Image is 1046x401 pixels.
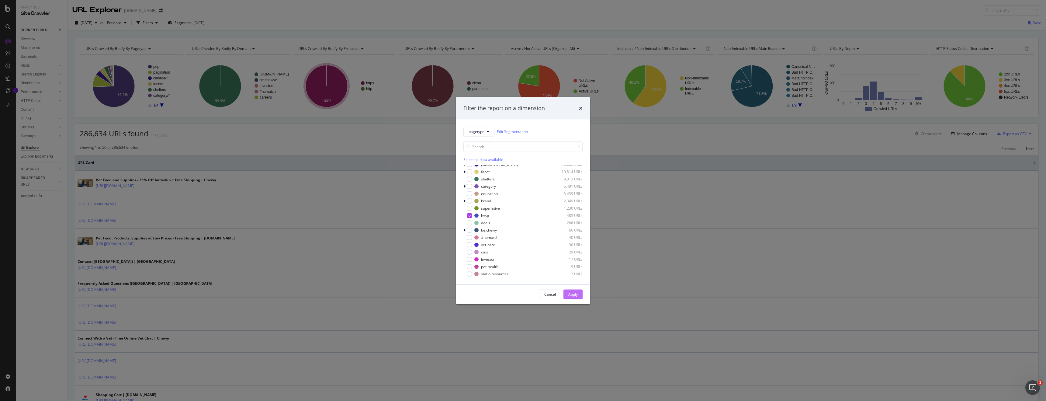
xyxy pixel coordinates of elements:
[481,242,495,247] div: vet-care
[553,228,583,233] div: 166 URLs
[553,249,583,255] div: 29 URLs
[553,213,583,218] div: 485 URLs
[497,128,528,135] a: Edit Segmentation
[553,198,583,204] div: 2,349 URLs
[481,191,498,196] div: education
[553,191,583,196] div: 3,439 URLs
[481,264,498,269] div: pet-health
[481,184,496,189] div: category
[553,220,583,225] div: 286 URLs
[481,228,497,233] div: be.chewy
[481,198,491,204] div: brand
[469,129,484,134] span: pagetype
[539,289,561,299] button: Cancel
[544,292,556,297] div: Cancel
[481,206,500,211] div: superlative
[463,157,583,162] div: Select all data available
[481,235,498,240] div: #nomatch
[481,249,488,255] div: cms
[553,169,583,174] div: 10,814 URLs
[553,235,583,240] div: 40 URLs
[553,271,583,277] div: 7 URLs
[481,271,508,277] div: static-resources
[553,206,583,211] div: 1,230 URLs
[481,169,490,174] div: facet
[553,257,583,262] div: 17 URLs
[1038,380,1043,385] span: 1
[568,292,578,297] div: Apply
[553,264,583,269] div: 9 URLs
[481,176,495,182] div: shelters
[463,127,494,136] button: pagetype
[456,97,590,304] div: modal
[553,184,583,189] div: 5,491 URLs
[481,213,489,218] div: hvsp
[553,242,583,247] div: 30 URLs
[463,104,545,112] div: Filter the report on a dimension
[579,104,583,112] div: times
[1025,380,1040,395] iframe: Intercom live chat
[463,141,583,152] input: Search
[553,176,583,182] div: 9,013 URLs
[481,220,490,225] div: deals
[481,257,495,262] div: investor
[563,289,583,299] button: Apply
